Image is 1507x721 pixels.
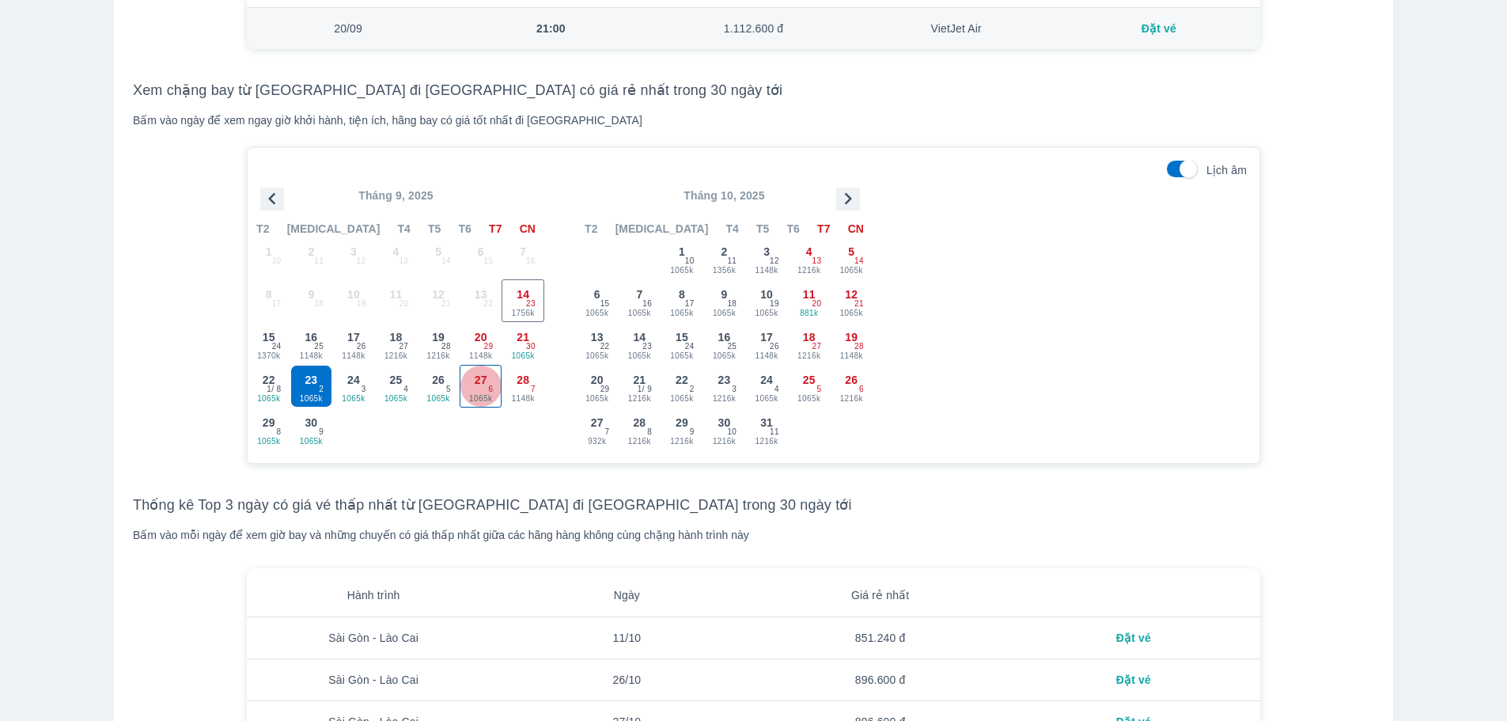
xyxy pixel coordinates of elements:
span: 1065k [333,393,374,405]
span: 27 [591,415,604,431]
span: 22 [676,372,688,388]
span: 14 [854,255,864,268]
button: 221065k2 [661,365,703,408]
span: 1065k [789,393,830,405]
span: 24 [685,340,695,353]
span: 29 [263,415,275,431]
button: 91065k18 [703,279,746,322]
span: 21 [633,372,646,388]
span: 11 [803,287,816,302]
span: 6 [489,383,494,396]
span: 1 / 9 [638,383,652,396]
span: 3 [763,244,770,260]
button: 31148k12 [745,237,788,279]
div: Bấm vào ngày để xem ngay giờ khởi hành, tiện ích, hãng bay có giá tốt nhất đi [GEOGRAPHIC_DATA] [133,112,1374,128]
button: 271065k6 [460,365,502,408]
button: 101065k19 [745,279,788,322]
span: 22 [600,340,610,353]
span: 30 [718,415,731,431]
span: 21 [517,329,529,345]
span: 1216k [619,435,661,448]
span: 1065k [248,393,290,405]
span: 16 [718,329,731,345]
span: 29 [484,340,494,353]
span: 18 [803,329,816,345]
span: T5 [428,221,441,237]
span: 6 [859,383,864,396]
button: 171148k26 [745,322,788,365]
span: 25 [803,372,816,388]
button: 121065k21 [830,279,873,322]
span: 1065k [661,264,702,277]
span: 13 [591,329,604,345]
div: Đặt vé [1020,630,1248,646]
span: 28 [633,415,646,431]
span: 1065k [577,350,618,362]
span: 8 [679,287,685,302]
span: 1065k [619,350,661,362]
span: 23 [526,298,536,310]
button: 27932k7 [576,408,619,450]
span: 18 [390,329,403,345]
span: 25 [314,340,324,353]
span: 1065k [661,393,702,405]
span: 29 [676,415,688,431]
span: 1065k [661,350,702,362]
div: Đặt vé [1020,672,1248,688]
span: 1148k [460,350,502,362]
button: 211216k1/ 9 [619,365,661,408]
span: CN [520,221,536,237]
td: 26/10 [500,659,753,701]
span: 1065k [619,307,661,320]
span: 1065k [376,393,417,405]
div: 851.240 đ [767,630,994,646]
span: 22 [263,372,275,388]
button: 11065k10 [661,237,703,279]
span: 14 [633,329,646,345]
span: 26 [845,372,858,388]
button: 141065k23 [619,322,661,365]
span: 15 [676,329,688,345]
span: 1216k [704,435,745,448]
span: 1065k [746,307,787,320]
button: 161148k25 [290,322,333,365]
span: 30 [305,415,317,431]
span: 1216k [789,264,830,277]
th: Giá rẻ nhất [754,575,1007,617]
span: 1065k [831,307,872,320]
td: Sài Gòn - Lào Cai [247,659,500,701]
button: 231065k2 [290,365,333,408]
span: 1216k [704,393,745,405]
div: 21:00 [462,21,639,36]
span: 10 [760,287,773,302]
span: 28 [441,340,451,353]
span: 9 [319,426,324,438]
span: 1065k [248,435,290,448]
span: 24 [347,372,360,388]
button: 191216k28 [417,322,460,365]
button: 171148k26 [332,322,375,365]
span: 1216k [376,350,417,362]
button: 41216k13 [788,237,831,279]
button: 261065k5 [417,365,460,408]
span: [MEDICAL_DATA] [615,221,709,237]
span: T2 [585,221,597,237]
button: 241065k4 [745,365,788,408]
span: T5 [756,221,769,237]
span: 28 [517,372,529,388]
span: 2 [721,244,728,260]
button: 71065k16 [619,279,661,322]
p: Tháng 10, 2025 [576,188,873,203]
span: 28 [854,340,864,353]
button: 51065k14 [830,237,873,279]
span: 24 [760,372,773,388]
button: 61065k15 [576,279,619,322]
span: 1756k [502,307,543,320]
span: 8 [277,426,282,438]
span: 19 [845,329,858,345]
span: 9 [721,287,728,302]
button: 191148k28 [830,322,873,365]
span: 7 [605,426,610,438]
span: 2 [690,383,695,396]
div: Đặt vé [1070,21,1248,36]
